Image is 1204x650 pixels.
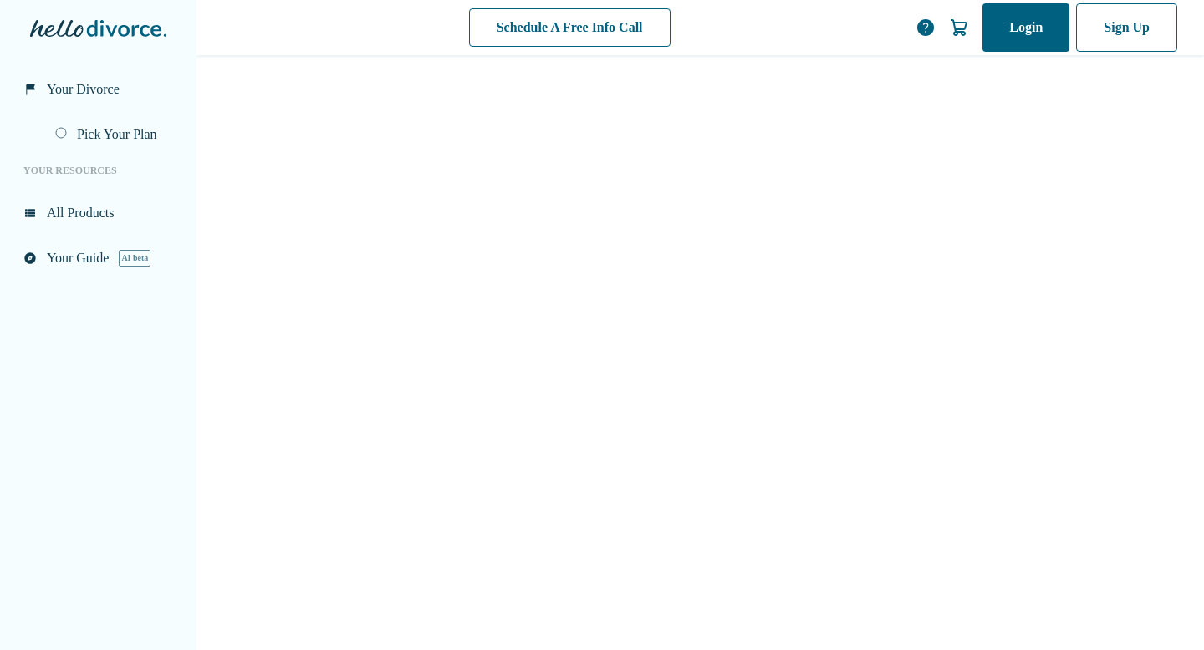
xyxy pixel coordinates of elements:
a: help [911,18,931,38]
span: Your Divorce [47,80,124,99]
a: Pick Your Plan [45,115,183,154]
a: Schedule A Free Info Call [461,8,674,47]
span: flag_2 [23,83,37,96]
span: view_list [23,206,37,220]
a: Login [978,3,1066,52]
li: Your Resources [13,154,183,187]
a: exploreYour GuideAI beta [13,239,183,277]
span: AI beta [124,250,156,267]
a: Sign Up [1073,3,1177,52]
img: Cart [945,18,965,38]
a: view_listAll Products [13,194,183,232]
a: flag_2Your Divorce [13,70,183,109]
span: explore [23,251,37,265]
